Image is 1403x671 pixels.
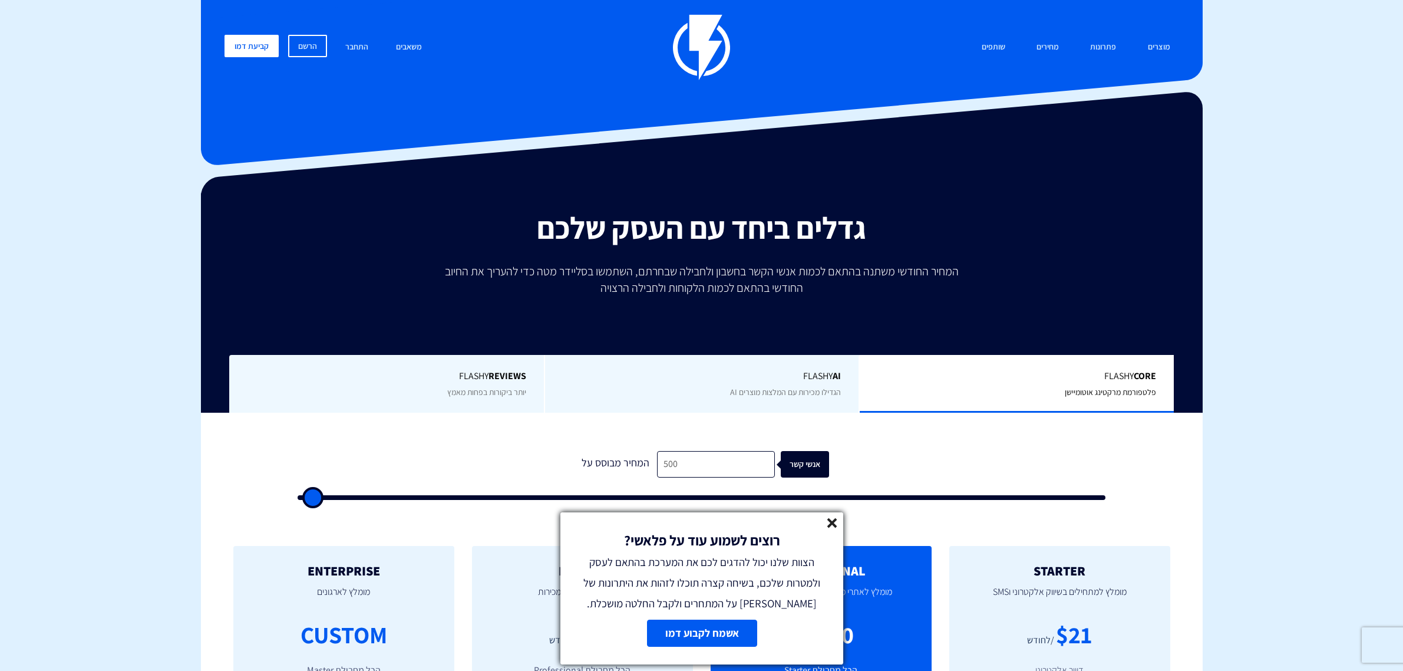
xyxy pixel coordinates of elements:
[791,451,840,478] div: אנשי קשר
[490,578,675,618] p: מומלץ לצוותי שיווק ומכירות
[1056,618,1092,652] div: $21
[1081,35,1125,60] a: פתרונות
[967,564,1153,578] h2: STARTER
[247,370,526,383] span: Flashy
[301,618,387,652] div: CUSTOM
[1027,634,1054,647] div: /לחודש
[563,370,841,383] span: Flashy
[967,578,1153,618] p: מומלץ למתחילים בשיווק אלקטרוני וSMS
[730,387,841,397] span: הגדילו מכירות עם המלצות מוצרים AI
[1028,35,1068,60] a: מחירים
[210,211,1194,245] h2: גדלים ביחד עם העסק שלכם
[490,564,675,578] h2: MASTER
[336,35,377,60] a: התחבר
[251,564,437,578] h2: ENTERPRISE
[1134,370,1156,382] b: Core
[225,35,279,57] a: קביעת דמו
[877,370,1156,383] span: Flashy
[447,387,526,397] span: יותר ביקורות בפחות מאמץ
[833,370,841,382] b: AI
[574,451,657,478] div: המחיר מבוסס על
[1139,35,1179,60] a: מוצרים
[973,35,1014,60] a: שותפים
[387,35,431,60] a: משאבים
[251,578,437,618] p: מומלץ לארגונים
[288,35,327,57] a: הרשם
[488,370,526,382] b: REVIEWS
[437,263,967,296] p: המחיר החודשי משתנה בהתאם לכמות אנשי הקשר בחשבון ולחבילה שבחרתם, השתמשו בסליידר מטה כדי להעריך את ...
[1065,387,1156,397] span: פלטפורמת מרקטינג אוטומיישן
[549,634,576,647] div: /לחודש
